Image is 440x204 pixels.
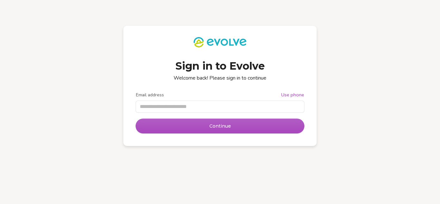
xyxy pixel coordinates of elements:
h1: Sign in to Evolve [136,59,304,73]
img: Evolve [194,37,246,47]
p: Welcome back! Please sign in to continue [136,74,304,82]
span: Continue [209,123,231,129]
a: Use phone [281,92,304,98]
label: Email address [136,92,164,98]
button: Continue [136,119,304,133]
